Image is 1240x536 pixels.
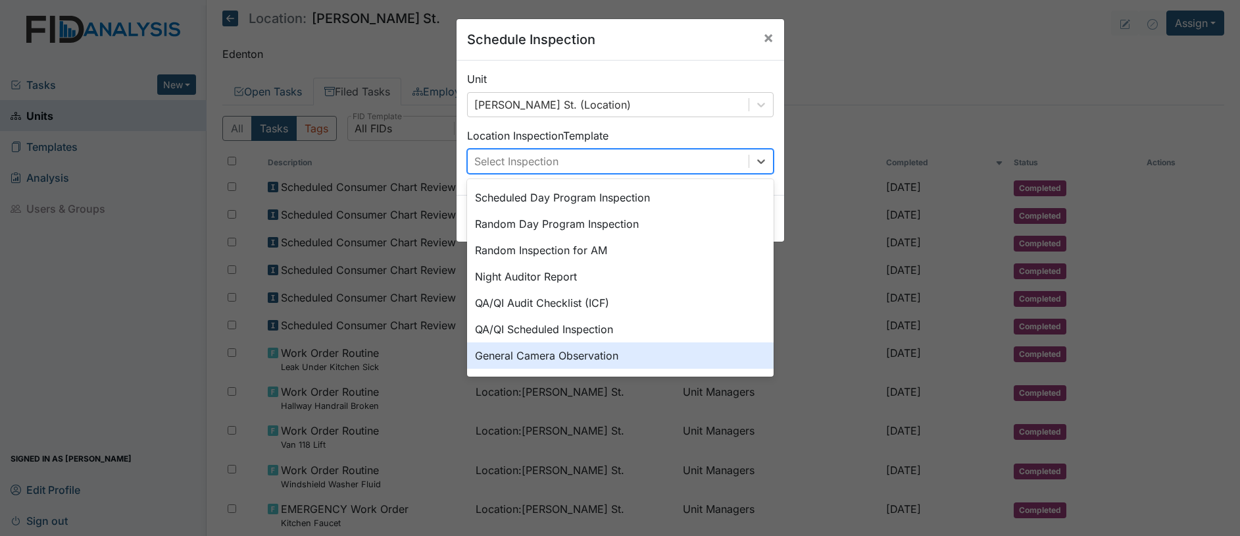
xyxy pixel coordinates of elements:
[467,316,774,342] div: QA/QI Scheduled Inspection
[467,263,774,290] div: Night Auditor Report
[467,342,774,369] div: General Camera Observation
[467,30,595,49] h5: Schedule Inspection
[763,28,774,47] span: ×
[467,71,487,87] label: Unit
[467,290,774,316] div: QA/QI Audit Checklist (ICF)
[474,153,558,169] div: Select Inspection
[753,19,784,56] button: Close
[467,184,774,211] div: Scheduled Day Program Inspection
[467,211,774,237] div: Random Day Program Inspection
[474,97,631,113] div: [PERSON_NAME] St. (Location)
[467,237,774,263] div: Random Inspection for AM
[467,128,608,144] label: Location Inspection Template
